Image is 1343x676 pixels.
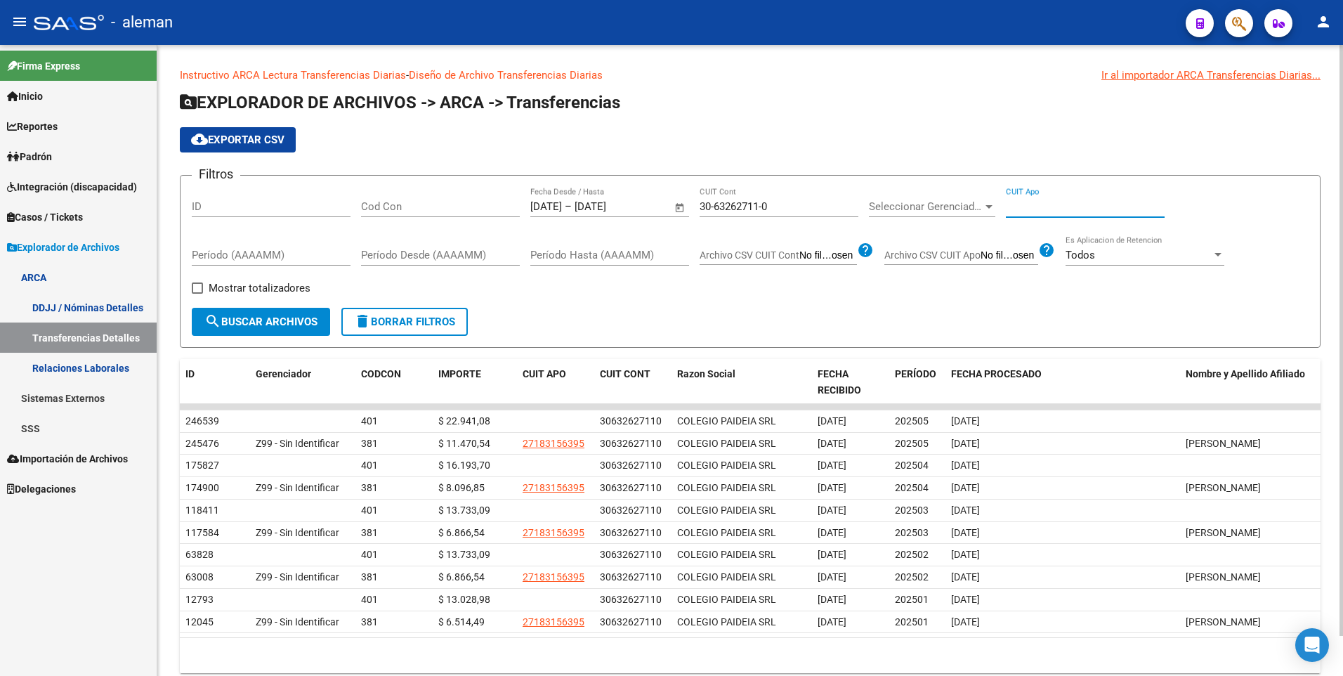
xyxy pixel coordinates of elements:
[341,308,468,336] button: Borrar Filtros
[354,316,455,328] span: Borrar Filtros
[185,438,219,449] span: 245476
[185,415,219,427] span: 246539
[869,200,983,213] span: Seleccionar Gerenciador
[895,482,929,493] span: 202504
[565,200,572,213] span: –
[361,571,378,583] span: 381
[812,359,889,405] datatable-header-cell: FECHA RECIBIDO
[192,164,240,184] h3: Filtros
[354,313,371,330] mat-icon: delete
[438,438,490,449] span: $ 11.470,54
[361,368,401,379] span: CODCON
[361,438,378,449] span: 381
[818,415,846,427] span: [DATE]
[7,119,58,134] span: Reportes
[1066,249,1095,261] span: Todos
[700,249,799,261] span: Archivo CSV CUIT Cont
[185,571,214,583] span: 63008
[438,594,490,605] span: $ 13.028,98
[523,571,584,583] span: 27183156395
[7,209,83,225] span: Casos / Tickets
[600,368,650,379] span: CUIT CONT
[799,249,857,262] input: Archivo CSV CUIT Cont
[818,438,846,449] span: [DATE]
[355,359,405,405] datatable-header-cell: CODCON
[204,313,221,330] mat-icon: search
[889,359,945,405] datatable-header-cell: PERÍODO
[361,527,378,538] span: 381
[409,69,603,82] a: Diseño de Archivo Transferencias Diarias
[256,571,339,583] span: Z99 - Sin Identificar
[7,481,76,497] span: Delegaciones
[438,482,485,493] span: $ 8.096,85
[677,482,776,493] span: COLEGIO PAIDEIA SRL
[677,527,776,538] span: COLEGIO PAIDEIA SRL
[818,616,846,628] span: [DATE]
[677,438,776,449] span: COLEGIO PAIDEIA SRL
[594,359,671,405] datatable-header-cell: CUIT CONT
[191,131,208,148] mat-icon: cloud_download
[1186,527,1261,538] span: [PERSON_NAME]
[895,594,929,605] span: 202501
[677,616,776,628] span: COLEGIO PAIDEIA SRL
[818,482,846,493] span: [DATE]
[185,527,219,538] span: 117584
[600,614,662,630] div: 30632627110
[523,482,584,493] span: 27183156395
[600,457,662,474] div: 30632627110
[981,249,1038,262] input: Archivo CSV CUIT Apo
[7,149,52,164] span: Padrón
[185,549,214,560] span: 63828
[361,482,378,493] span: 381
[438,527,485,538] span: $ 6.866,54
[250,359,355,405] datatable-header-cell: Gerenciador
[361,415,378,427] span: 401
[951,415,980,427] span: [DATE]
[438,505,490,516] span: $ 13.733,09
[1186,368,1305,379] span: Nombre y Apellido Afiliado
[180,93,620,112] span: EXPLORADOR DE ARCHIVOS -> ARCA -> Transferencias
[180,69,406,82] a: Instructivo ARCA Lectura Transferencias Diarias
[672,200,688,216] button: Open calendar
[111,7,173,38] span: - aleman
[517,359,594,405] datatable-header-cell: CUIT APO
[209,280,310,297] span: Mostrar totalizadores
[185,460,219,471] span: 175827
[438,571,485,583] span: $ 6.866,54
[180,67,1321,83] p: -
[951,505,980,516] span: [DATE]
[433,359,517,405] datatable-header-cell: IMPORTE
[600,502,662,519] div: 30632627110
[895,505,929,516] span: 202503
[951,549,980,560] span: [DATE]
[438,549,490,560] span: $ 13.733,09
[951,482,980,493] span: [DATE]
[7,179,137,195] span: Integración (discapacidad)
[677,460,776,471] span: COLEGIO PAIDEIA SRL
[677,594,776,605] span: COLEGIO PAIDEIA SRL
[677,571,776,583] span: COLEGIO PAIDEIA SRL
[677,368,735,379] span: Razon Social
[818,594,846,605] span: [DATE]
[361,616,378,628] span: 381
[361,460,378,471] span: 401
[575,200,643,213] input: Fecha fin
[1186,482,1261,493] span: [PERSON_NAME]
[951,460,980,471] span: [DATE]
[180,127,296,152] button: Exportar CSV
[1186,571,1261,583] span: [PERSON_NAME]
[7,240,119,255] span: Explorador de Archivos
[7,89,43,104] span: Inicio
[180,359,250,405] datatable-header-cell: ID
[600,480,662,496] div: 30632627110
[185,505,219,516] span: 118411
[951,368,1042,379] span: FECHA PROCESADO
[818,460,846,471] span: [DATE]
[1295,628,1329,662] div: Open Intercom Messenger
[895,549,929,560] span: 202502
[530,200,562,213] input: Fecha inicio
[1101,67,1321,83] div: Ir al importador ARCA Transferencias Diarias...
[951,571,980,583] span: [DATE]
[951,616,980,628] span: [DATE]
[671,359,812,405] datatable-header-cell: Razon Social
